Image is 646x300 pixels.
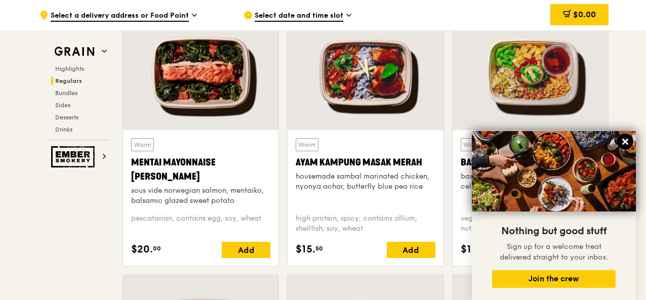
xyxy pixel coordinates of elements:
[222,242,270,258] div: Add
[131,138,154,151] div: Warm
[461,242,481,257] span: $14.
[131,242,153,257] span: $20.
[51,146,98,167] img: Ember Smokery web logo
[492,270,616,288] button: Join the crew
[51,42,98,61] img: Grain web logo
[617,134,633,150] button: Close
[55,126,72,133] span: Drinks
[131,186,270,206] div: sous vide norwegian salmon, mentaiko, balsamic glazed sweet potato
[461,138,483,151] div: Warm
[461,172,600,192] div: basil scented multigrain rice, braised celery mushroom cabbage, hanjuku egg
[315,244,323,252] span: 50
[55,77,82,84] span: Regulars
[500,242,608,262] span: Sign up for a welcome treat delivered straight to your inbox.
[55,65,84,72] span: Highlights
[501,225,607,237] span: Nothing but good stuff
[153,244,161,252] span: 00
[461,155,600,169] div: Basil Thunder Tea Rice
[296,213,435,234] div: high protein, spicy, contains allium, shellfish, soy, wheat
[131,213,270,234] div: pescatarian, contains egg, soy, wheat
[55,114,78,121] span: Desserts
[296,138,318,151] div: Warm
[55,102,70,109] span: Sides
[51,11,189,22] span: Select a delivery address or Food Point
[131,155,270,184] div: Mentai Mayonnaise [PERSON_NAME]
[573,10,596,19] span: $0.00
[296,155,435,169] div: Ayam Kampung Masak Merah
[255,11,343,22] span: Select date and time slot
[472,131,636,211] img: DSC07876-Edit02-Large.jpeg
[55,90,77,97] span: Bundles
[461,213,600,234] div: vegetarian, contains allium, barley, egg, nuts, soy, wheat
[387,242,435,258] div: Add
[296,242,315,257] span: $15.
[296,172,435,192] div: housemade sambal marinated chicken, nyonya achar, butterfly blue pea rice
